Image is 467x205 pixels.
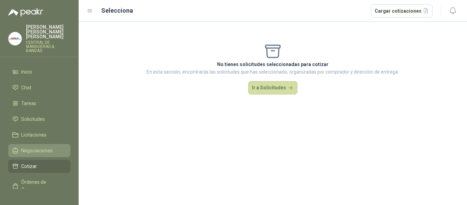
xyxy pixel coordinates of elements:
span: Inicio [21,68,32,76]
p: [PERSON_NAME] [PERSON_NAME] [PERSON_NAME] [26,25,70,39]
span: Licitaciones [21,131,46,139]
button: Cargar cotizaciones [371,4,433,18]
a: Chat [8,81,70,94]
a: Licitaciones [8,128,70,141]
span: Cotizar [21,163,37,170]
a: Inicio [8,65,70,78]
button: Ir a Solicitudes [248,81,297,95]
a: Tareas [8,97,70,110]
p: En esta sección, encontrarás las solicitudes que has seleccionado, organizadas por comprador y di... [147,68,399,76]
img: Logo peakr [8,8,43,16]
span: Negociaciones [21,147,53,154]
a: Negociaciones [8,144,70,157]
h2: Selecciona [101,6,133,15]
a: Solicitudes [8,113,70,126]
p: CENTRAL DE MANGUERAS & BANDAS [26,40,70,53]
span: Solicitudes [21,115,45,123]
span: Tareas [21,100,36,107]
img: Company Logo [9,32,22,45]
a: Cotizar [8,160,70,173]
span: Chat [21,84,31,91]
a: Órdenes de Compra [8,176,70,196]
span: Órdenes de Compra [21,178,64,193]
p: No tienes solicitudes seleccionadas para cotizar [147,61,399,68]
